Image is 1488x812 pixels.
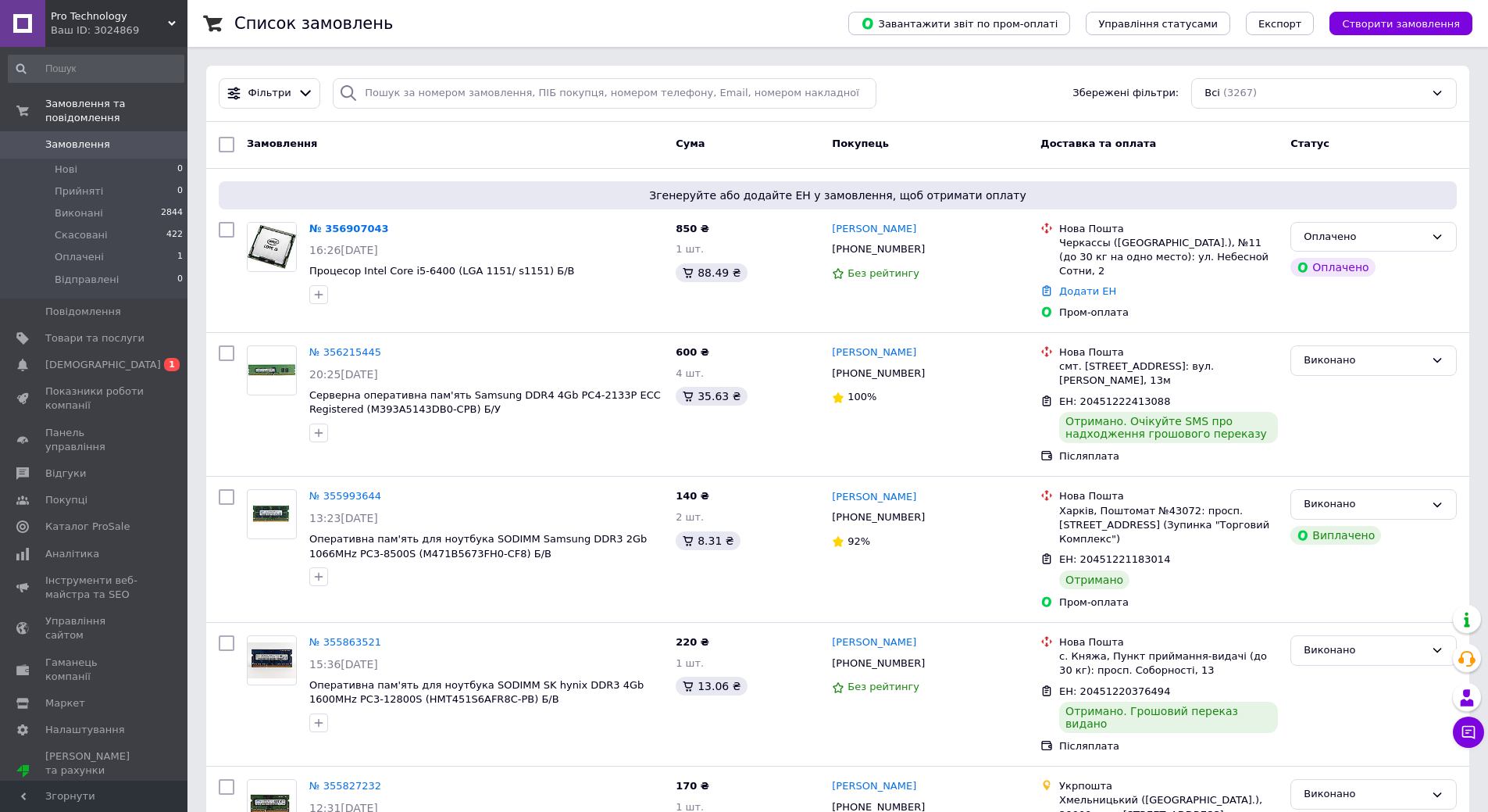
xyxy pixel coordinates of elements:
span: [DEMOGRAPHIC_DATA] [45,358,161,372]
img: Фото товару [248,496,296,533]
span: Виконані [55,206,103,220]
span: Оплачені [55,250,104,264]
a: [PERSON_NAME] [832,635,916,650]
span: 0 [177,163,183,177]
div: 88.49 ₴ [676,263,747,282]
div: Оплачено [1290,258,1375,277]
a: № 355863521 [309,636,381,648]
button: Створити замовлення [1329,12,1472,35]
img: Фото товару [248,352,296,389]
div: Виконано [1304,642,1425,659]
h1: Список замовлень [234,14,393,33]
span: 170 ₴ [676,780,709,792]
span: 16:26[DATE] [309,244,378,256]
a: Фото товару [247,222,297,272]
a: Оперативна пам'ять для ноутбука SODIMM Samsung DDR3 2Gb 1066MHz PC3-8500S (M471B5673FH0-CF8) Б/В [309,533,647,560]
span: Каталог ProSale [45,520,130,534]
span: [PERSON_NAME] та рахунки [45,749,145,792]
span: Замовлення [247,138,317,149]
span: 20:25[DATE] [309,368,378,381]
span: Замовлення та повідомлення [45,97,187,125]
span: (3267) [1223,87,1257,98]
span: 1 [164,358,180,371]
span: Відгуки [45,467,86,481]
div: Prom топ [45,778,145,792]
div: Виконано [1304,496,1425,513]
span: [PHONE_NUMBER] [832,367,925,379]
a: [PERSON_NAME] [832,345,916,360]
span: Pro Technology [51,9,168,23]
span: 0 [177,273,183,287]
div: Нова Пошта [1059,635,1278,649]
span: 422 [166,228,183,242]
div: Пром-оплата [1059,306,1278,320]
div: Виплачено [1290,526,1381,545]
span: Експорт [1258,18,1302,30]
span: Покупець [832,138,889,149]
div: Пром-оплата [1059,596,1278,610]
span: Показники роботи компанії [45,385,145,413]
button: Чат з покупцем [1453,717,1484,748]
div: Черкассы ([GEOGRAPHIC_DATA].), №11 (до 30 кг на одно место): ул. Небесной Сотни, 2 [1059,236,1278,279]
a: Створити замовлення [1314,17,1472,29]
a: Фото товару [247,345,297,395]
div: Виконано [1304,352,1425,369]
div: Харків, Поштомат №43072: просп. [STREET_ADDRESS] (Зупинка "Торговий Комплекс") [1059,504,1278,547]
span: ЕН: 20451220376494 [1059,685,1170,697]
span: Створити замовлення [1342,18,1460,30]
span: 220 ₴ [676,636,709,648]
button: Експорт [1246,12,1315,35]
span: Статус [1290,138,1329,149]
span: 600 ₴ [676,346,709,358]
div: смт. [STREET_ADDRESS]: вул. [PERSON_NAME], 13м [1059,359,1278,388]
span: Скасовані [55,228,108,242]
span: 850 ₴ [676,223,709,234]
div: Післяплата [1059,449,1278,463]
span: ЕН: 20451222413088 [1059,395,1170,407]
div: Ваш ID: 3024869 [51,23,187,38]
a: Процесор Intel Core i5-6400 (LGA 1151/ s1151) Б/В [309,265,575,277]
a: Оперативна пам'ять для ноутбука SODIMM SK hynix DDR3 4Gb 1600MHz PC3-12800S (HMT451S6AFR8C-PB) Б/В [309,679,644,706]
div: Отримано. Грошовий переказ видано [1059,702,1278,733]
span: Панель управління [45,426,145,454]
a: Фото товару [247,635,297,685]
a: [PERSON_NAME] [832,779,916,794]
a: [PERSON_NAME] [832,490,916,505]
span: Прийняті [55,184,103,199]
span: [PHONE_NUMBER] [832,243,925,255]
button: Управління статусами [1086,12,1230,35]
span: Аналітика [45,547,99,561]
a: Фото товару [247,489,297,539]
div: Нова Пошта [1059,345,1278,359]
span: 0 [177,184,183,199]
div: с. Княжа, Пункт приймання-видачі (до 30 кг): просп. Соборності, 13 [1059,649,1278,678]
span: 13:23[DATE] [309,512,378,524]
span: Відправлені [55,273,119,287]
span: 2 шт. [676,511,704,523]
span: Покупці [45,493,87,507]
a: Серверна оперативна пам'ять Samsung DDR4 4Gb PC4-2133P ECC Registered (M393A5143DB0-CPB) Б/У [309,389,661,416]
span: 100% [847,391,876,402]
div: Виконано [1304,786,1425,803]
span: ЕН: 20451221183014 [1059,553,1170,565]
span: Без рейтингу [847,681,919,692]
a: № 355993644 [309,490,381,502]
span: Маркет [45,696,85,710]
span: 15:36[DATE] [309,658,378,671]
span: Управління статусами [1098,18,1218,30]
span: Управління сайтом [45,614,145,642]
span: [PHONE_NUMBER] [832,657,925,669]
span: 1 [177,250,183,264]
span: Фільтри [248,86,291,101]
a: № 355827232 [309,780,381,792]
span: Інструменти веб-майстра та SEO [45,574,145,602]
div: Отримано. Очікуйте SMS про надходження грошового переказу [1059,412,1278,443]
input: Пошук за номером замовлення, ПІБ покупця, номером телефону, Email, номером накладної [333,78,876,109]
span: 1 шт. [676,243,704,255]
span: Нові [55,163,77,177]
span: Налаштування [45,723,125,737]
